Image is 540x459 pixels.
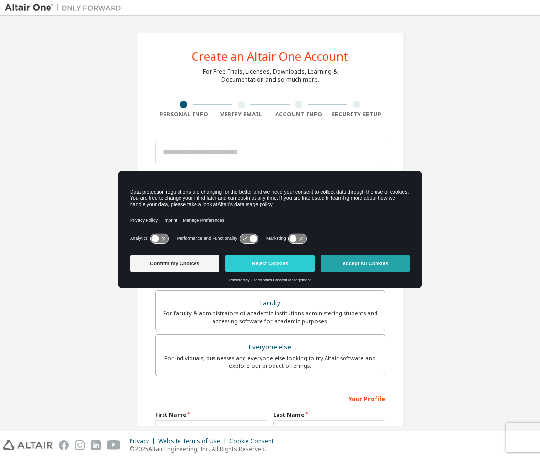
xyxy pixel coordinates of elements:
[327,111,385,118] div: Security Setup
[162,296,379,310] div: Faculty
[3,440,53,450] img: altair_logo.svg
[273,411,385,419] label: Last Name
[155,111,213,118] div: Personal Info
[203,68,338,83] div: For Free Trials, Licenses, Downloads, Learning & Documentation and so much more.
[213,111,270,118] div: Verify Email
[130,437,158,445] div: Privacy
[130,445,279,453] p: © 2025 Altair Engineering, Inc. All Rights Reserved.
[192,50,348,62] div: Create an Altair One Account
[75,440,85,450] img: instagram.svg
[155,391,385,406] div: Your Profile
[107,440,121,450] img: youtube.svg
[5,3,126,13] img: Altair One
[162,341,379,354] div: Everyone else
[91,440,101,450] img: linkedin.svg
[59,440,69,450] img: facebook.svg
[229,437,279,445] div: Cookie Consent
[155,411,267,419] label: First Name
[162,354,379,370] div: For individuals, businesses and everyone else looking to try Altair software and explore our prod...
[270,111,328,118] div: Account Info
[162,310,379,325] div: For faculty & administrators of academic institutions administering students and accessing softwa...
[158,437,229,445] div: Website Terms of Use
